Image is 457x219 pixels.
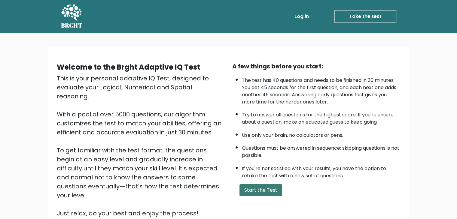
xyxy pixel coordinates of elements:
[242,129,401,139] li: Use only your brain, no calculators or pens.
[61,22,83,29] h5: BRGHT
[57,74,225,218] div: This is your personal adaptive IQ Test, designed to evaluate your Logical, Numerical and Spatial ...
[239,184,282,196] button: Start the Test
[242,74,401,106] li: The test has 40 questions and needs to be finished in 30 minutes. You get 45 seconds for the firs...
[232,62,401,71] div: A few things before you start:
[57,62,200,72] b: Welcome to the Brght Adaptive IQ Test
[242,142,401,159] li: Questions must be answered in sequence; skipping questions is not possible.
[292,10,311,22] a: Log in
[242,108,401,126] li: Try to answer all questions for the highest score. If you're unsure about a question, make an edu...
[334,10,396,23] a: Take the test
[242,162,401,179] li: If you're not satisfied with your results, you have the option to retake the test with a new set ...
[61,2,83,31] a: BRGHT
